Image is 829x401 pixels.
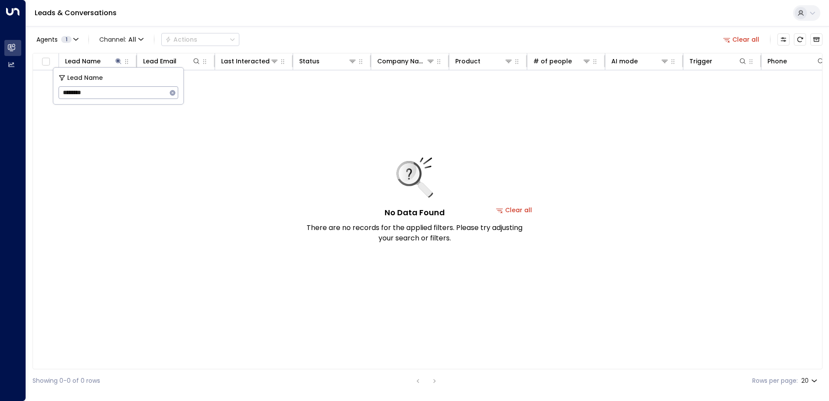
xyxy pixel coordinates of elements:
div: # of people [533,56,572,66]
div: Lead Email [143,56,201,66]
div: Trigger [689,56,747,66]
span: Channel: [96,33,147,46]
button: Archived Leads [810,33,822,46]
div: AI mode [611,56,638,66]
h5: No Data Found [385,207,445,218]
button: Agents1 [33,33,82,46]
nav: pagination navigation [412,375,440,386]
button: Clear all [720,33,763,46]
button: Customize [777,33,790,46]
div: Status [299,56,320,66]
div: Company Name [377,56,426,66]
div: AI mode [611,56,669,66]
div: Actions [165,36,197,43]
span: Refresh [794,33,806,46]
div: Button group with a nested menu [161,33,239,46]
span: Lead Name [67,73,103,83]
label: Rows per page: [752,376,798,385]
div: Phone [767,56,787,66]
div: Lead Name [65,56,101,66]
span: Agents [36,36,58,43]
button: Actions [161,33,239,46]
span: 1 [61,36,72,43]
div: Company Name [377,56,435,66]
div: Phone [767,56,825,66]
div: Last Interacted [221,56,270,66]
span: All [128,36,136,43]
div: Last Interacted [221,56,279,66]
div: Lead Name [65,56,123,66]
button: Channel:All [96,33,147,46]
div: Status [299,56,357,66]
div: Product [455,56,480,66]
p: There are no records for the applied filters. Please try adjusting your search or filters. [306,223,523,243]
div: Trigger [689,56,712,66]
div: Showing 0-0 of 0 rows [33,376,100,385]
div: Lead Email [143,56,176,66]
div: # of people [533,56,591,66]
div: Product [455,56,513,66]
div: 20 [801,375,819,387]
span: Toggle select all [40,56,51,67]
a: Leads & Conversations [35,8,117,18]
